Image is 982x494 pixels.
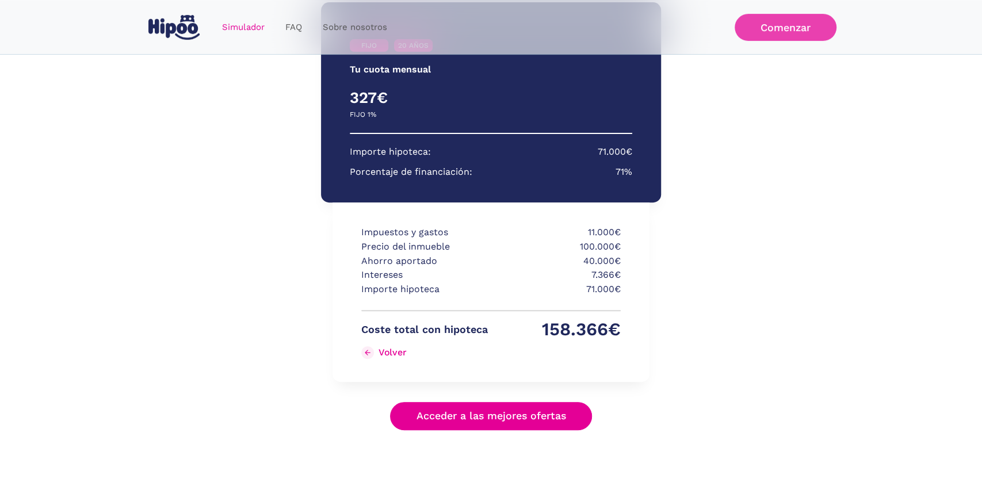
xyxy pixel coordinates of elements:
[350,145,431,159] p: Importe hipoteca:
[212,16,275,39] a: Simulador
[494,323,621,337] p: 158.366€
[361,225,488,240] p: Impuestos y gastos
[146,10,202,44] a: home
[494,225,621,240] p: 11.000€
[312,16,398,39] a: Sobre nosotros
[735,14,836,41] a: Comenzar
[361,240,488,254] p: Precio del inmueble
[390,402,593,430] a: Acceder a las mejores ofertas
[494,282,621,297] p: 71.000€
[494,240,621,254] p: 100.000€
[361,254,488,269] p: Ahorro aportado
[361,343,488,362] a: Volver
[350,165,472,179] p: Porcentaje de financiación:
[616,165,632,179] p: 71%
[350,88,491,108] h4: 327€
[361,282,488,297] p: Importe hipoteca
[598,145,632,159] p: 71.000€
[494,268,621,282] p: 7.366€
[494,254,621,269] p: 40.000€
[275,16,312,39] a: FAQ
[361,268,488,282] p: Intereses
[361,323,488,337] p: Coste total con hipoteca
[350,63,431,77] p: Tu cuota mensual
[350,108,376,122] p: FIJO 1%
[379,347,406,358] div: Volver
